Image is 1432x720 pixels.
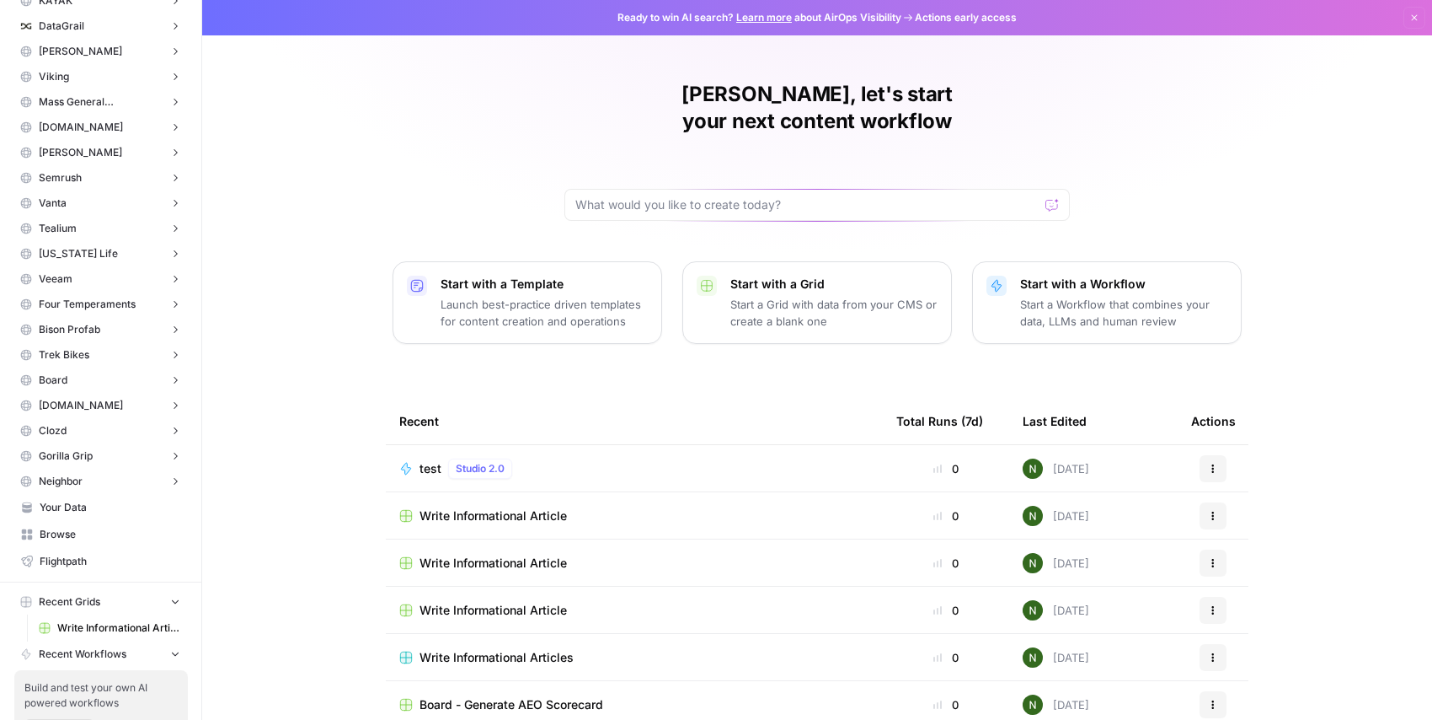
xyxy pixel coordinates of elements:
[13,89,188,115] button: Mass General [PERSON_NAME]
[20,20,32,32] img: h9d1gqu3d35tdujas2tcrii55b8r
[39,347,89,363] span: Trek Bikes
[13,521,188,548] a: Browse
[1023,553,1089,573] div: [DATE]
[399,459,869,479] a: testStudio 2.0
[1023,459,1043,479] img: g4o9tbhziz0738ibrok3k9f5ina6
[896,508,996,524] div: 0
[419,649,574,666] span: Write Informational Articles
[39,647,126,662] span: Recent Workflows
[564,81,1070,135] h1: [PERSON_NAME], let's start your next content workflow
[24,680,178,711] span: Build and test your own AI powered workflows
[13,317,188,342] button: Bison Profab
[1023,647,1043,668] img: g4o9tbhziz0738ibrok3k9f5ina6
[441,276,648,293] p: Start with a Template
[1023,600,1043,621] img: g4o9tbhziz0738ibrok3k9f5ina6
[13,368,188,393] button: Board
[13,292,188,317] button: Four Temperaments
[1023,398,1087,444] div: Last Edited
[399,398,869,444] div: Recent
[419,602,567,619] span: Write Informational Article
[399,508,869,524] a: Write Informational Article
[13,589,188,615] button: Recent Grids
[730,296,938,330] p: Start a Grid with data from your CMS or create a blank one
[39,221,77,236] span: Tealium
[419,555,567,572] span: Write Informational Article
[575,196,1039,213] input: What would you like to create today?
[39,94,163,110] span: Mass General [PERSON_NAME]
[39,449,93,464] span: Gorilla Grip
[39,196,67,211] span: Vanta
[13,39,188,64] button: [PERSON_NAME]
[1023,695,1089,715] div: [DATE]
[39,474,83,489] span: Neighbor
[399,696,869,713] a: Board - Generate AEO Scorecard
[13,266,188,292] button: Veeam
[39,19,84,34] span: DataGrail
[730,276,938,293] p: Start with a Grid
[13,140,188,165] button: [PERSON_NAME]
[399,649,869,666] a: Write Informational Articles
[915,10,1017,25] span: Actions early access
[13,393,188,418] button: [DOMAIN_NAME]
[39,44,122,59] span: [PERSON_NAME]
[896,602,996,619] div: 0
[39,322,100,337] span: Bison Profab
[896,398,983,444] div: Total Runs (7d)
[419,460,441,477] span: test
[1020,296,1227,330] p: Start a Workflow that combines your data, LLMs and human review
[13,469,188,494] button: Neighbor
[40,500,180,515] span: Your Data
[39,69,69,84] span: Viking
[39,170,82,185] span: Semrush
[13,642,188,667] button: Recent Workflows
[57,621,180,636] span: Write Informational Article
[1023,553,1043,573] img: g4o9tbhziz0738ibrok3k9f5ina6
[896,649,996,666] div: 0
[419,508,567,524] span: Write Informational Article
[1020,276,1227,293] p: Start with a Workflow
[896,460,996,477] div: 0
[40,554,180,569] span: Flightpath
[682,261,952,344] button: Start with a GridStart a Grid with data from your CMS or create a blank one
[39,271,72,287] span: Veeam
[972,261,1242,344] button: Start with a WorkflowStart a Workflow that combines your data, LLMs and human review
[39,297,136,312] span: Four Temperaments
[393,261,662,344] button: Start with a TemplateLaunch best-practice driven templates for content creation and operations
[39,373,67,388] span: Board
[39,398,123,413] span: [DOMAIN_NAME]
[13,241,188,266] button: [US_STATE] Life
[1191,398,1236,444] div: Actions
[31,615,188,642] a: Write Informational Article
[1023,647,1089,668] div: [DATE]
[896,696,996,713] div: 0
[13,216,188,241] button: Tealium
[1023,506,1043,526] img: g4o9tbhziz0738ibrok3k9f5ina6
[1023,695,1043,715] img: g4o9tbhziz0738ibrok3k9f5ina6
[13,548,188,575] a: Flightpath
[13,494,188,521] a: Your Data
[39,145,122,160] span: [PERSON_NAME]
[39,120,123,135] span: [DOMAIN_NAME]
[40,527,180,542] span: Browse
[419,696,603,713] span: Board - Generate AEO Scorecard
[13,443,188,469] button: Gorilla Grip
[13,115,188,140] button: [DOMAIN_NAME]
[39,423,67,438] span: Clozd
[736,11,792,24] a: Learn more
[13,13,188,39] button: DataGrail
[896,555,996,572] div: 0
[399,555,869,572] a: Write Informational Article
[39,246,118,261] span: [US_STATE] Life
[39,594,100,610] span: Recent Grids
[13,64,188,89] button: Viking
[1023,600,1089,621] div: [DATE]
[456,461,505,476] span: Studio 2.0
[13,165,188,191] button: Semrush
[441,296,648,330] p: Launch best-practice driven templates for content creation and operations
[1023,459,1089,479] div: [DATE]
[617,10,901,25] span: Ready to win AI search? about AirOps Visibility
[13,191,188,216] button: Vanta
[1023,506,1089,526] div: [DATE]
[13,342,188,368] button: Trek Bikes
[13,418,188,443] button: Clozd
